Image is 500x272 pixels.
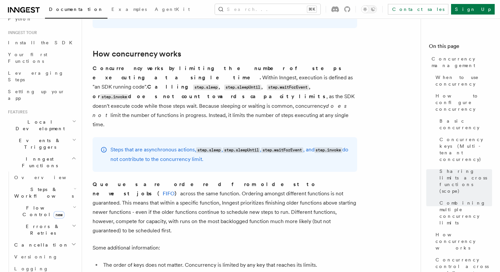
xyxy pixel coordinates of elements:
button: Flow Controlnew [12,202,78,220]
a: How concurrency works [433,229,492,254]
a: Install the SDK [5,37,78,49]
span: When to use concurrency [436,74,492,87]
button: Steps & Workflows [12,183,78,202]
code: step.sleepUntil [223,147,260,153]
span: Examples [111,7,147,12]
span: Basic concurrency [439,118,492,131]
a: How to configure concurrency [433,90,492,115]
button: Toggle dark mode [361,5,377,13]
a: Your first Functions [5,49,78,67]
span: Events & Triggers [5,137,72,150]
span: Concurrency keys (Multi-tenant concurrency) [439,136,492,163]
span: Local Development [5,119,72,132]
p: Some additional information: [93,243,357,253]
span: Combining multiple concurrency limits [439,200,492,226]
a: Leveraging Steps [5,67,78,86]
span: Logging [14,266,49,271]
span: Install the SDK [8,40,76,45]
span: Versioning [14,254,58,259]
span: How concurrency works [436,231,492,251]
span: Errors & Retries [12,223,72,236]
button: Events & Triggers [5,135,78,153]
button: Search...⌘K [215,4,320,15]
a: Contact sales [388,4,448,15]
span: Steps & Workflows [12,186,74,199]
code: step.sleep [196,147,222,153]
span: Overview [14,175,82,180]
a: Concurrency keys (Multi-tenant concurrency) [437,134,492,165]
a: Python [5,13,78,25]
p: Within Inngest, execution is defined as "an SDK running code". , as the SDK doesn't execute code ... [93,64,357,129]
span: Cancellation [12,242,69,248]
span: Your first Functions [8,52,47,64]
a: Basic concurrency [437,115,492,134]
code: step.waitForEvent [267,85,309,90]
code: step.waitForEvent [261,147,303,153]
span: AgentKit [155,7,190,12]
span: How to configure concurrency [436,93,492,112]
span: Sharing limits across functions (scope) [439,168,492,194]
a: Examples [107,2,151,18]
strong: Calling , , , or does not count towards capacity limits [93,84,326,99]
span: Inngest tour [5,30,37,35]
a: Overview [12,172,78,183]
a: Combining multiple concurrency limits [437,197,492,229]
a: Sign Up [451,4,495,15]
button: Cancellation [12,239,78,251]
a: Versioning [12,251,78,263]
kbd: ⌘K [307,6,316,13]
strong: Concurrency works by limiting the number of steps executing at a single time. [93,65,342,81]
span: Features [5,109,27,115]
a: FIFO [163,190,175,197]
a: Sharing limits across functions (scope) [437,165,492,197]
h4: On this page [429,42,492,53]
span: Setting up your app [8,89,65,101]
code: step.sleep [193,85,219,90]
span: Leveraging Steps [8,70,64,82]
span: Inngest Functions [5,156,71,169]
a: AgentKit [151,2,194,18]
a: Documentation [45,2,107,19]
a: How concurrency works [93,49,181,58]
a: When to use concurrency [433,71,492,90]
code: step.invoke [100,94,128,100]
a: Concurrency management [429,53,492,71]
code: step.invoke [314,147,342,153]
li: The order of keys does not matter. Concurrency is limited by any key that reaches its limits. [101,260,357,270]
span: Concurrency management [432,56,492,69]
span: new [54,211,64,218]
a: Setting up your app [5,86,78,104]
span: Documentation [49,7,104,12]
strong: Queues are ordered from oldest to newest jobs ( ) [93,181,317,197]
code: step.sleepUntil [224,85,261,90]
p: across the same function. Ordering amongst different functions is not guaranteed. This means that... [93,180,357,235]
button: Local Development [5,116,78,135]
button: Errors & Retries [12,220,78,239]
p: Steps that are asynchronous actions, , , , and do not contribute to the concurrency limit. [110,145,349,164]
span: Python [8,16,32,21]
button: Inngest Functions [5,153,78,172]
span: Flow Control [12,205,73,218]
